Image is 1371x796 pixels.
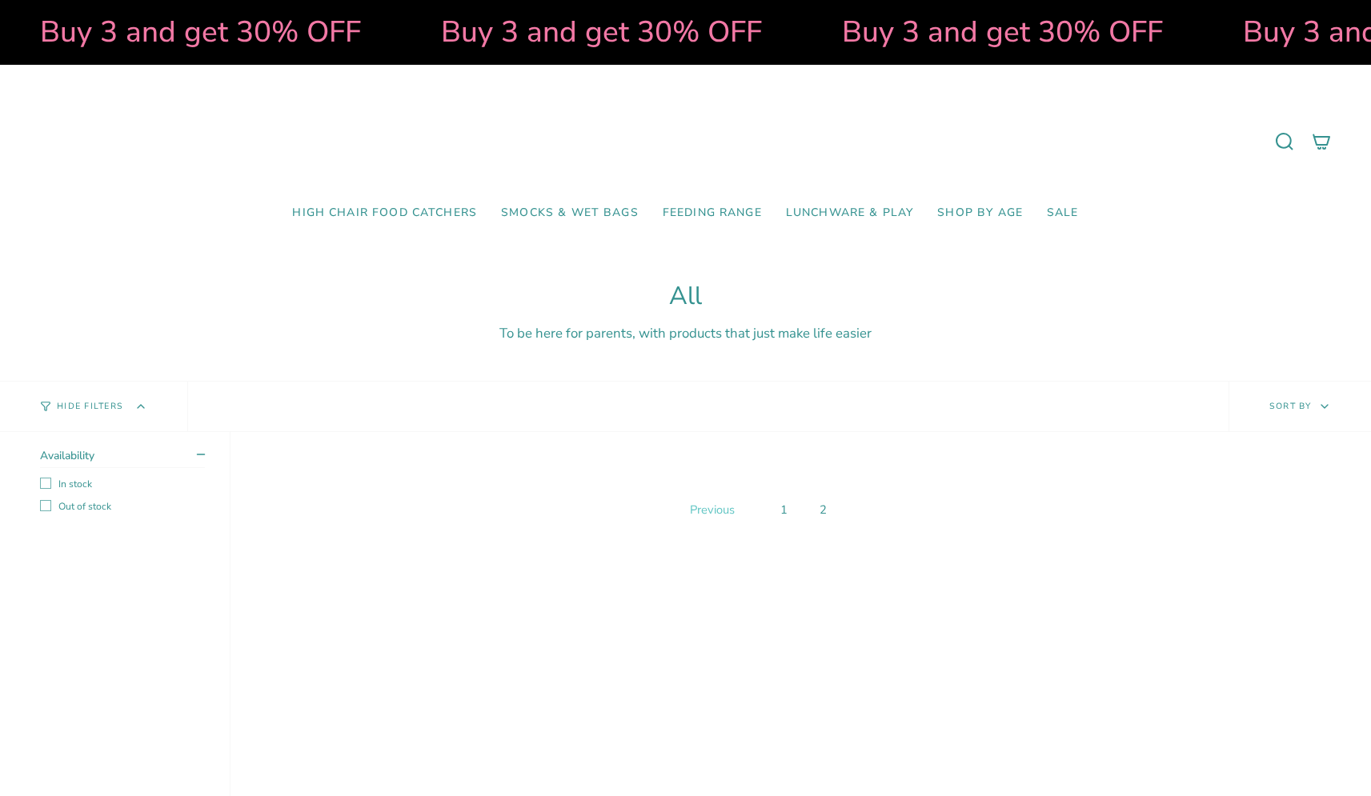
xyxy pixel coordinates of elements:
strong: Buy 3 and get 30% OFF [39,12,360,52]
span: To be here for parents, with products that just make life easier [499,324,872,342]
span: Smocks & Wet Bags [501,206,639,220]
strong: Buy 3 and get 30% OFF [440,12,761,52]
span: SALE [1047,206,1079,220]
label: Out of stock [40,500,205,513]
a: SALE [1035,194,1091,232]
a: Lunchware & Play [774,194,925,232]
h1: All [40,282,1331,311]
button: Sort by [1229,382,1371,431]
a: 1 [774,498,794,521]
a: Feeding Range [651,194,774,232]
a: Shop by Age [925,194,1035,232]
span: Shop by Age [937,206,1023,220]
span: Lunchware & Play [786,206,913,220]
span: Feeding Range [663,206,762,220]
label: In stock [40,478,205,490]
a: Smocks & Wet Bags [489,194,651,232]
a: High Chair Food Catchers [280,194,489,232]
a: 2 [813,498,833,521]
span: Availability [40,448,94,463]
span: High Chair Food Catchers [292,206,477,220]
span: Sort by [1269,400,1312,412]
a: Mumma’s Little Helpers [547,89,824,194]
summary: Availability [40,448,205,468]
span: Hide Filters [57,402,123,411]
strong: Buy 3 and get 30% OFF [841,12,1162,52]
a: Previous [686,498,739,522]
span: Previous [690,502,735,518]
